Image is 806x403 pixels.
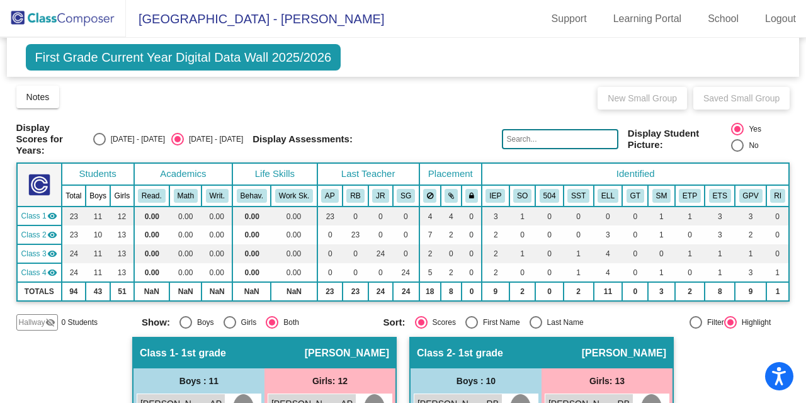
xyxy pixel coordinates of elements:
th: Sara Gardner [393,185,419,207]
div: Girls [236,317,257,328]
td: 0 [317,244,343,263]
div: Last Name [542,317,584,328]
td: 5 [419,263,441,282]
div: Yes [744,123,761,135]
span: Class 3 [21,248,47,259]
td: 8 [705,282,735,301]
span: [PERSON_NAME] [305,347,389,360]
th: Placement [419,163,482,185]
button: GT [627,189,644,203]
td: 13 [110,244,133,263]
td: 0 [535,282,563,301]
td: 0.00 [201,263,232,282]
button: GPV [739,189,763,203]
th: Student Success Team [564,185,594,207]
td: 0 [622,244,648,263]
td: 0 [535,263,563,282]
td: 11 [86,263,110,282]
td: 18 [419,282,441,301]
div: Boys [192,317,214,328]
th: Last Teacher [317,163,419,185]
td: 7 [419,225,441,244]
td: 3 [735,207,766,225]
mat-icon: visibility [47,211,57,221]
td: 1 [648,207,674,225]
th: Girls [110,185,133,207]
td: 2 [509,282,536,301]
a: Learning Portal [603,9,692,29]
td: 1 [648,263,674,282]
span: Display Student Picture: [628,128,729,150]
button: Math [174,189,198,203]
td: 0 [441,244,462,263]
td: 3 [648,282,674,301]
td: 0.00 [201,207,232,225]
button: 504 [540,189,560,203]
td: 24 [393,263,419,282]
td: 2 [441,225,462,244]
td: 23 [343,282,368,301]
div: [DATE] - [DATE] [184,133,243,145]
span: Display Scores for Years: [16,122,84,156]
td: 12 [110,207,133,225]
td: 0 [462,225,482,244]
td: 9 [735,282,766,301]
th: Julie Rivas [368,185,393,207]
mat-icon: visibility [47,249,57,259]
th: English Language Learner [594,185,623,207]
td: 0 [648,244,674,263]
span: Show: [142,317,170,328]
td: 1 [564,263,594,282]
th: Extra time (parent) [675,185,705,207]
td: 0 [393,207,419,225]
td: 0 [462,207,482,225]
td: 2 [482,263,509,282]
div: Scores [428,317,456,328]
a: Support [542,9,597,29]
td: 24 [62,263,86,282]
td: 0 [368,225,393,244]
th: 504 Plan [535,185,563,207]
td: 0 [594,207,623,225]
td: 0 [317,225,343,244]
td: 1 [705,244,735,263]
th: Speech Only [509,185,536,207]
th: Ravinder Brar [343,185,368,207]
th: Reading Intervention [766,185,789,207]
td: 11 [86,244,110,263]
span: Class 2 [21,229,47,241]
button: Read. [138,189,166,203]
td: NaN [169,282,201,301]
td: 24 [62,244,86,263]
td: 0 [622,207,648,225]
div: No [744,140,758,151]
td: 2 [675,282,705,301]
td: 0 [343,207,368,225]
button: SG [397,189,415,203]
td: 11 [86,207,110,225]
button: Work Sk. [275,189,313,203]
td: 0 [393,244,419,263]
a: School [698,9,749,29]
td: 3 [594,225,623,244]
td: 24 [368,282,393,301]
button: SST [567,189,589,203]
td: 0.00 [271,225,317,244]
td: 0 [675,263,705,282]
mat-radio-group: Select an option [142,316,374,329]
td: 2 [482,244,509,263]
td: 1 [648,225,674,244]
td: 8 [441,282,462,301]
div: Both [278,317,299,328]
div: Highlight [737,317,771,328]
span: - 1st grade [452,347,503,360]
th: Individualized Education Plan [482,185,509,207]
td: 1 [705,263,735,282]
td: 1 [735,244,766,263]
td: 0 [535,207,563,225]
td: 51 [110,282,133,301]
td: 0.00 [134,207,170,225]
td: 0 [509,263,536,282]
button: ELL [598,189,618,203]
input: Search... [502,129,618,149]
